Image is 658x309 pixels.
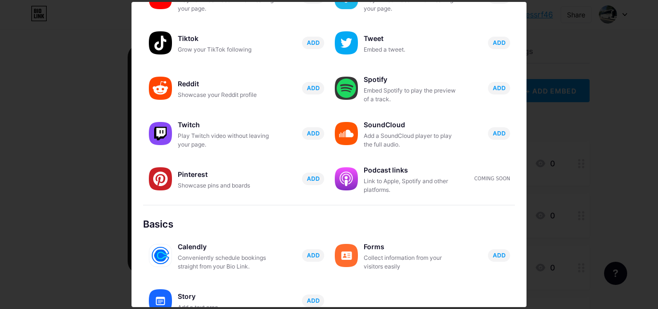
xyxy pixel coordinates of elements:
[364,177,460,194] div: Link to Apple, Spotify and other platforms.
[178,45,274,54] div: Grow your TikTok following
[307,39,320,47] span: ADD
[178,181,274,190] div: Showcase pins and boards
[364,132,460,149] div: Add a SoundCloud player to play the full audio.
[178,32,274,45] div: Tiktok
[364,45,460,54] div: Embed a tweet.
[364,254,460,271] div: Collect information from your visitors easily
[149,122,172,145] img: twitch
[178,91,274,99] div: Showcase your Reddit profile
[178,240,274,254] div: Calendly
[488,127,510,140] button: ADD
[302,37,324,49] button: ADD
[178,254,274,271] div: Conveniently schedule bookings straight from your Bio Link.
[178,77,274,91] div: Reddit
[149,77,172,100] img: reddit
[307,251,320,259] span: ADD
[364,240,460,254] div: Forms
[364,32,460,45] div: Tweet
[488,82,510,94] button: ADD
[493,84,506,92] span: ADD
[364,73,460,86] div: Spotify
[335,244,358,267] img: forms
[178,290,274,303] div: Story
[307,296,320,305] span: ADD
[149,244,172,267] img: calendly
[143,217,515,231] div: Basics
[307,129,320,137] span: ADD
[474,175,510,182] div: Coming soon
[178,168,274,181] div: Pinterest
[364,118,460,132] div: SoundCloud
[335,31,358,54] img: twitter
[488,249,510,262] button: ADD
[364,163,460,177] div: Podcast links
[335,122,358,145] img: soundcloud
[149,31,172,54] img: tiktok
[493,39,506,47] span: ADD
[493,251,506,259] span: ADD
[335,167,358,190] img: podcastlinks
[149,167,172,190] img: pinterest
[335,77,358,100] img: spotify
[302,249,324,262] button: ADD
[307,84,320,92] span: ADD
[302,127,324,140] button: ADD
[302,295,324,307] button: ADD
[307,175,320,183] span: ADD
[364,86,460,104] div: Embed Spotify to play the preview of a track.
[302,173,324,185] button: ADD
[302,82,324,94] button: ADD
[178,118,274,132] div: Twitch
[178,132,274,149] div: Play Twitch video without leaving your page.
[488,37,510,49] button: ADD
[493,129,506,137] span: ADD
